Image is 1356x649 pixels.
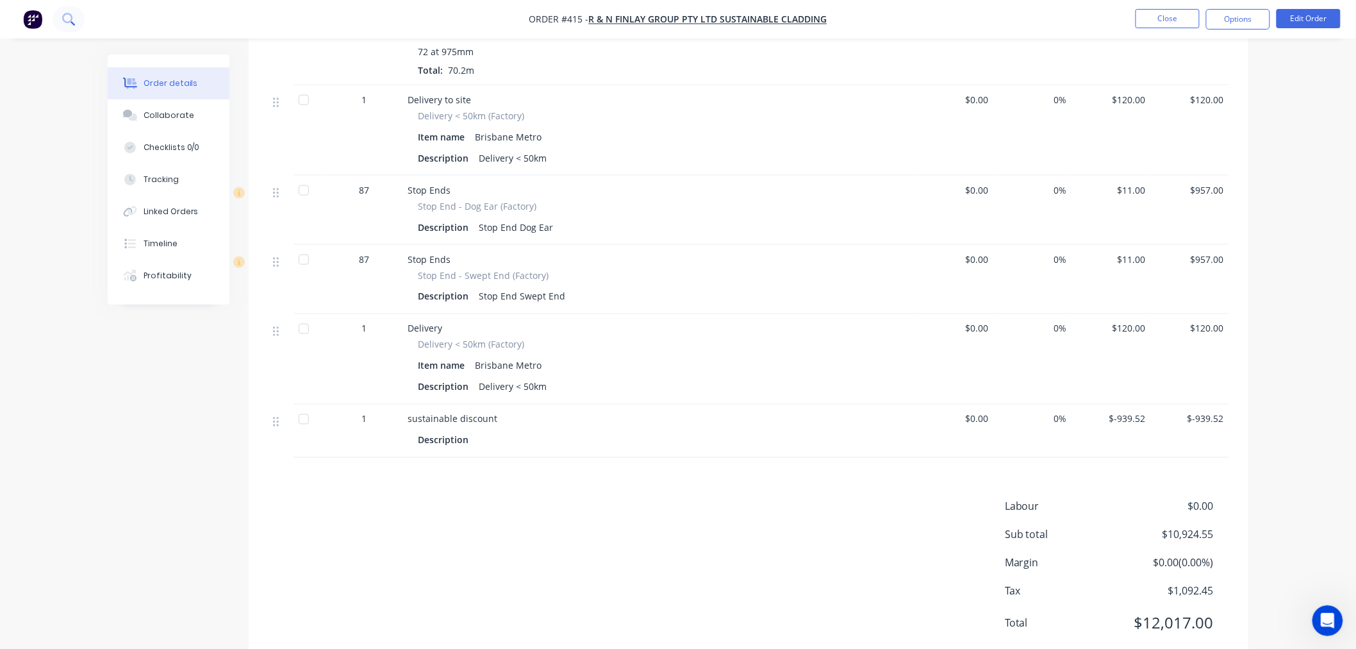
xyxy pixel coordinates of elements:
span: Stop End - Swept End (Factory) [418,269,549,282]
span: $10,924.55 [1119,527,1214,543]
span: $0.00 [1119,499,1214,514]
button: Timeline [108,228,229,260]
span: $11.00 [1077,183,1146,197]
span: 0% [999,183,1068,197]
div: Description [418,431,474,450]
span: 72 at 975mm [418,45,474,58]
span: $0.00 [920,183,989,197]
span: $957.00 [1156,253,1225,266]
span: 87 [359,253,369,266]
div: Description [418,218,474,237]
span: $12,017.00 [1119,612,1214,635]
span: 1 [361,322,367,335]
span: $957.00 [1156,183,1225,197]
span: 0% [999,322,1068,335]
div: Item name [418,128,470,146]
div: Checklists 0/0 [144,142,200,153]
span: $120.00 [1156,93,1225,106]
button: Order details [108,67,229,99]
span: 70.2m [443,64,479,76]
button: Profitability [108,260,229,292]
div: Brisbane Metro [470,128,547,146]
span: 0% [999,253,1068,266]
span: Total: [418,64,443,76]
button: Linked Orders [108,196,229,228]
span: 1 [361,412,367,426]
span: Labour [1005,499,1119,514]
span: sustainable discount [408,413,497,425]
span: Margin [1005,555,1119,571]
span: Delivery [408,323,442,335]
span: Delivery < 50km (Factory) [418,109,524,122]
span: $0.00 [920,253,989,266]
button: Collaborate [108,99,229,131]
button: Checklists 0/0 [108,131,229,164]
span: $120.00 [1156,322,1225,335]
button: Edit Order [1277,9,1341,28]
span: Tax [1005,584,1119,599]
button: Close [1136,9,1200,28]
button: Tracking [108,164,229,196]
div: Linked Orders [144,206,199,217]
div: Delivery < 50km [474,378,552,396]
div: Stop End Swept End [474,287,570,306]
span: Order #415 - [529,13,589,26]
div: Description [418,287,474,306]
span: $-939.52 [1077,412,1146,426]
span: 0% [999,93,1068,106]
img: Factory [23,10,42,29]
div: Profitability [144,270,192,282]
span: $0.00 [920,412,989,426]
span: $0.00 ( 0.00 %) [1119,555,1214,571]
span: $0.00 [920,322,989,335]
span: $1,092.45 [1119,584,1214,599]
button: Options [1206,9,1270,29]
div: Tracking [144,174,179,185]
div: Delivery < 50km [474,149,552,167]
div: Description [418,149,474,167]
span: Total [1005,616,1119,631]
div: Timeline [144,238,178,249]
span: Stop Ends [408,184,451,196]
span: 0% [999,412,1068,426]
iframe: Intercom live chat [1312,605,1343,636]
div: Order details [144,78,198,89]
span: Delivery < 50km (Factory) [418,338,524,351]
div: Collaborate [144,110,194,121]
div: Description [418,378,474,396]
div: Item name [418,357,470,375]
span: Sub total [1005,527,1119,543]
span: Stop End - Dog Ear (Factory) [418,199,536,213]
div: Stop End Dog Ear [474,218,558,237]
span: 1 [361,93,367,106]
a: R & N Finlay Group Pty Ltd Sustainable Cladding [589,13,827,26]
div: Brisbane Metro [470,357,547,375]
span: Delivery to site [408,94,471,106]
span: 87 [359,183,369,197]
span: $-939.52 [1156,412,1225,426]
span: $120.00 [1077,93,1146,106]
span: $120.00 [1077,322,1146,335]
span: Stop Ends [408,253,451,265]
span: $0.00 [920,93,989,106]
span: $11.00 [1077,253,1146,266]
